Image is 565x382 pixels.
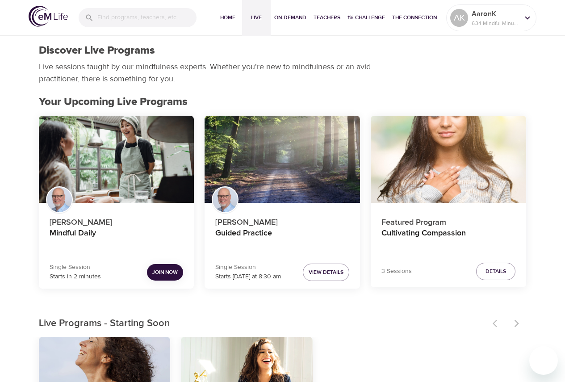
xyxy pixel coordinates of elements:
[205,116,360,203] button: Guided Practice
[29,6,68,27] img: logo
[303,264,349,281] button: View Details
[381,267,412,276] p: 3 Sessions
[39,96,527,109] h2: Your Upcoming Live Programs
[215,263,281,272] p: Single Session
[215,228,349,250] h4: Guided Practice
[217,13,239,22] span: Home
[392,13,437,22] span: The Connection
[472,8,519,19] p: AaronK
[450,9,468,27] div: AK
[381,213,515,228] p: Featured Program
[97,8,197,27] input: Find programs, teachers, etc...
[347,13,385,22] span: 1% Challenge
[529,346,558,375] iframe: Button to launch messaging window
[371,116,526,203] button: Cultivating Compassion
[274,13,306,22] span: On-Demand
[485,267,506,276] span: Details
[50,272,101,281] p: Starts in 2 minutes
[152,268,178,277] span: Join Now
[147,264,183,281] button: Join Now
[215,272,281,281] p: Starts [DATE] at 8:30 am
[39,44,155,57] h1: Discover Live Programs
[246,13,267,22] span: Live
[472,19,519,27] p: 634 Mindful Minutes
[50,213,184,228] p: [PERSON_NAME]
[314,13,340,22] span: Teachers
[381,228,515,250] h4: Cultivating Compassion
[39,316,487,331] p: Live Programs - Starting Soon
[39,116,194,203] button: Mindful Daily
[215,213,349,228] p: [PERSON_NAME]
[476,263,515,280] button: Details
[50,263,101,272] p: Single Session
[309,268,343,277] span: View Details
[39,61,374,85] p: Live sessions taught by our mindfulness experts. Whether you're new to mindfulness or an avid pra...
[50,228,184,250] h4: Mindful Daily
